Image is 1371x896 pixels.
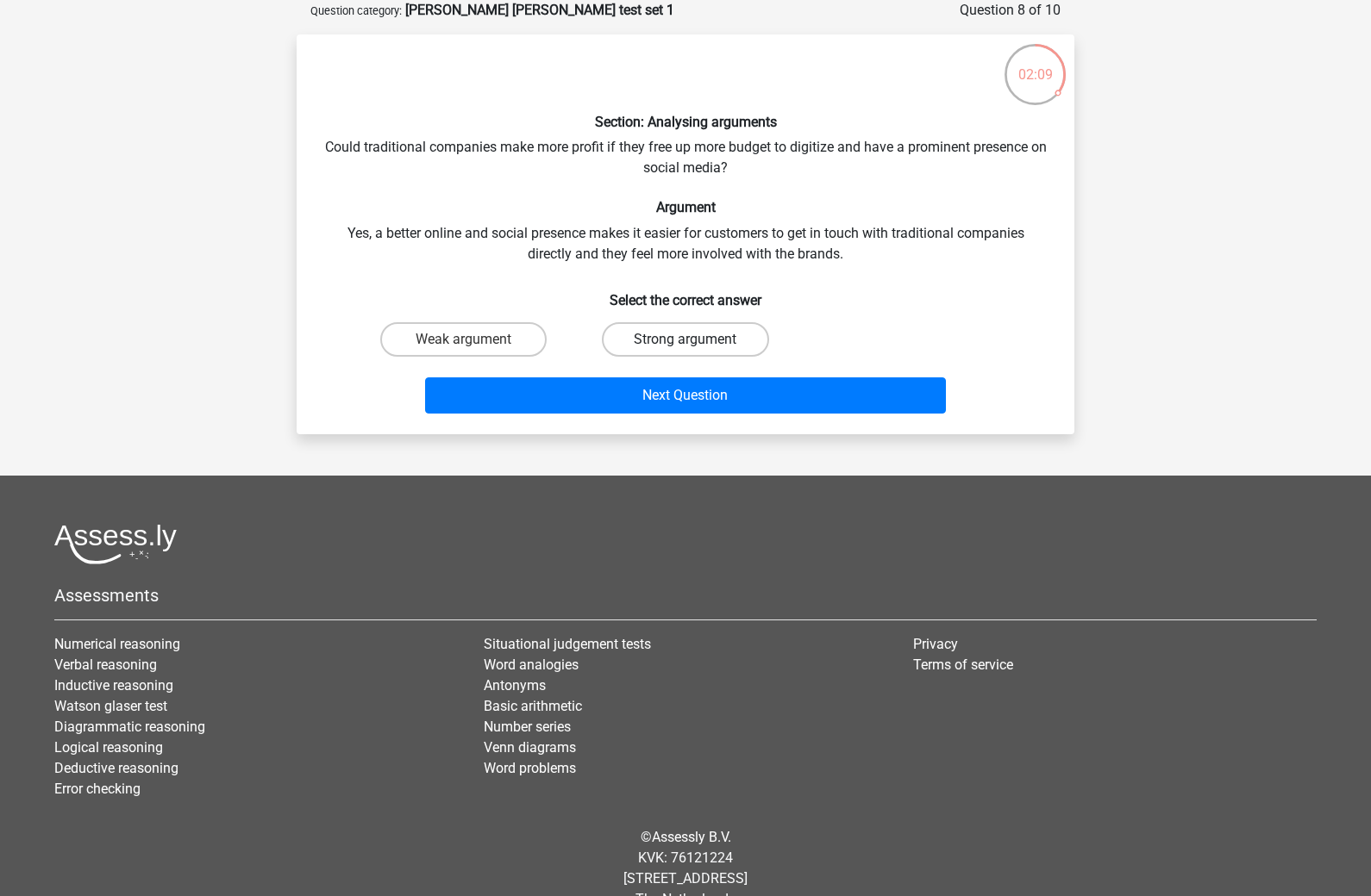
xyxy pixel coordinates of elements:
div: 02:09 [1003,42,1067,85]
a: Numerical reasoning [54,636,180,652]
a: Antonyms [484,677,546,694]
img: Assessly logo [54,524,177,564]
label: Weak argument [380,322,547,357]
a: Verbal reasoning [54,656,157,673]
a: Number series [484,719,571,735]
div: Could traditional companies make more profit if they free up more budget to digitize and have a p... [304,48,1067,420]
a: Inductive reasoning [54,677,173,694]
a: Basic arithmetic [484,698,582,714]
strong: [PERSON_NAME] [PERSON_NAME] test set 1 [405,2,674,18]
a: Word problems [484,760,576,776]
a: Logical reasoning [54,739,163,756]
a: Venn diagrams [484,739,576,756]
a: Deductive reasoning [54,760,178,776]
a: Error checking [54,781,141,797]
small: Question category: [310,4,402,17]
button: Next Question [425,377,947,414]
h6: Argument [324,199,1047,215]
label: Strong argument [602,322,768,357]
h6: Section: Analysing arguments [324,114,1047,130]
a: Watson glaser test [54,698,167,714]
a: Privacy [913,636,958,652]
a: Situational judgement tests [484,636,651,652]
a: Diagrammatic reasoning [54,719,205,735]
a: Word analogies [484,656,579,673]
h6: Select the correct answer [324,278,1047,308]
h5: Assessments [54,585,1317,606]
a: Terms of service [913,656,1013,673]
a: Assessly B.V. [652,829,731,845]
